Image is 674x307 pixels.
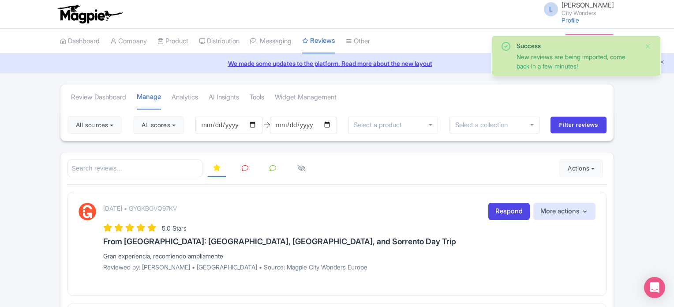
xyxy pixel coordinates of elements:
[644,277,665,298] div: Open Intercom Messenger
[644,41,652,52] button: Close
[565,34,614,47] a: Subscription
[250,29,292,53] a: Messaging
[67,116,122,134] button: All sources
[346,29,370,53] a: Other
[488,203,530,220] a: Respond
[199,29,240,53] a: Distribution
[137,85,161,110] a: Manage
[209,85,239,110] a: AI Insights
[103,262,595,272] p: Reviewed by: [PERSON_NAME] • [GEOGRAPHIC_DATA] • Source: Magpie City Wonders Europe
[517,41,637,50] div: Success
[302,29,335,54] a: Reviews
[562,10,614,16] small: City Wonders
[56,4,124,24] img: logo-ab69f6fb50320c5b225c76a69d11143b.png
[103,204,177,213] p: [DATE] • GYGKBGVQ97KV
[172,85,198,110] a: Analytics
[562,16,579,24] a: Profile
[659,58,665,68] button: Close announcement
[354,121,407,129] input: Select a product
[562,1,614,9] span: [PERSON_NAME]
[250,85,264,110] a: Tools
[133,116,184,134] button: All scores
[275,85,337,110] a: Widget Management
[67,159,202,178] input: Search reviews...
[455,121,514,129] input: Select a collection
[60,29,100,53] a: Dashboard
[103,237,595,246] h3: From [GEOGRAPHIC_DATA]: [GEOGRAPHIC_DATA], [GEOGRAPHIC_DATA], and Sorrento Day Trip
[71,85,126,110] a: Review Dashboard
[5,59,669,68] a: We made some updates to the platform. Read more about the new layout
[157,29,188,53] a: Product
[517,52,637,71] div: New reviews are being imported, come back in a few minutes!
[110,29,147,53] a: Company
[533,203,595,220] button: More actions
[539,2,614,16] a: L [PERSON_NAME] City Wonders
[559,159,603,177] button: Actions
[550,117,607,133] input: Filter reviews
[544,2,558,16] span: L
[103,251,595,261] div: Gran experiencia, recomiendo ampliamente
[162,224,187,232] span: 5.0 Stars
[79,203,96,220] img: GetYourGuide Logo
